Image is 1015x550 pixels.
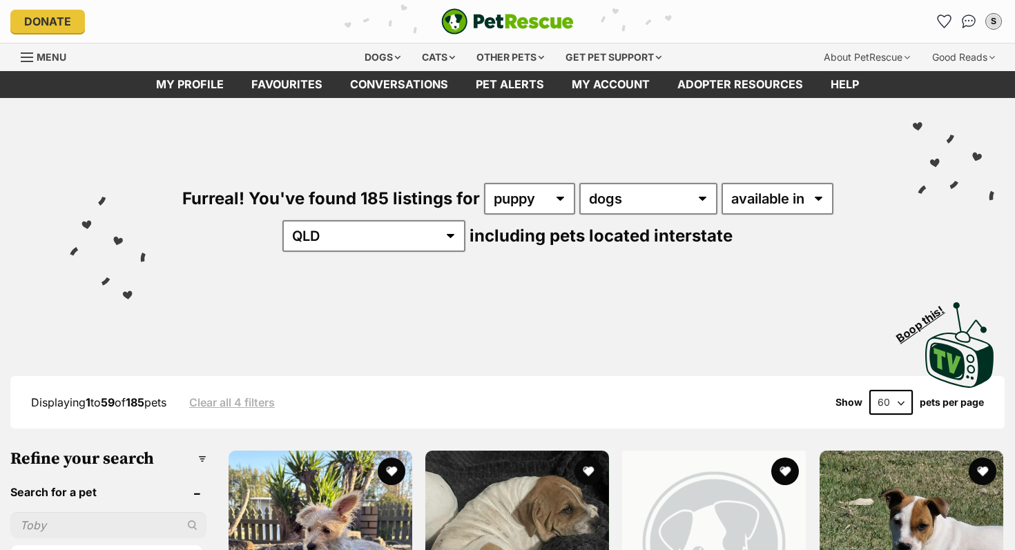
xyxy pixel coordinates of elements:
button: favourite [574,458,602,485]
span: Boop this! [894,295,958,344]
a: Adopter resources [664,71,817,98]
a: Pet alerts [462,71,558,98]
input: Toby [10,512,206,538]
div: Cats [412,43,465,71]
a: Donate [10,10,85,33]
a: Boop this! [925,290,994,391]
strong: 59 [101,395,115,409]
label: pets per page [920,397,984,408]
div: About PetRescue [814,43,920,71]
a: conversations [336,71,462,98]
span: Furreal! You've found 185 listings for [182,188,480,208]
a: Help [817,71,873,98]
a: Favourites [238,71,336,98]
span: including pets located interstate [470,226,733,246]
div: S [987,14,1000,28]
div: Get pet support [556,43,671,71]
div: Good Reads [922,43,1005,71]
img: logo-e224e6f780fb5917bec1dbf3a21bbac754714ae5b6737aabdf751b685950b380.svg [441,8,574,35]
button: favourite [772,458,800,485]
header: Search for a pet [10,486,206,498]
a: Favourites [933,10,955,32]
img: chat-41dd97257d64d25036548639549fe6c8038ab92f7586957e7f3b1b290dea8141.svg [962,14,976,28]
strong: 185 [126,395,144,409]
button: favourite [378,458,405,485]
a: Conversations [958,10,980,32]
strong: 1 [86,395,90,409]
a: Clear all 4 filters [189,396,275,409]
span: Menu [37,51,66,63]
a: PetRescue [441,8,574,35]
div: Other pets [467,43,554,71]
button: My account [983,10,1005,32]
h3: Refine your search [10,449,206,469]
img: PetRescue TV logo [925,302,994,388]
a: My account [558,71,664,98]
span: Show [835,397,862,408]
a: Menu [21,43,76,68]
span: Displaying to of pets [31,395,166,409]
ul: Account quick links [933,10,1005,32]
div: Dogs [355,43,410,71]
button: favourite [969,458,996,485]
a: My profile [142,71,238,98]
